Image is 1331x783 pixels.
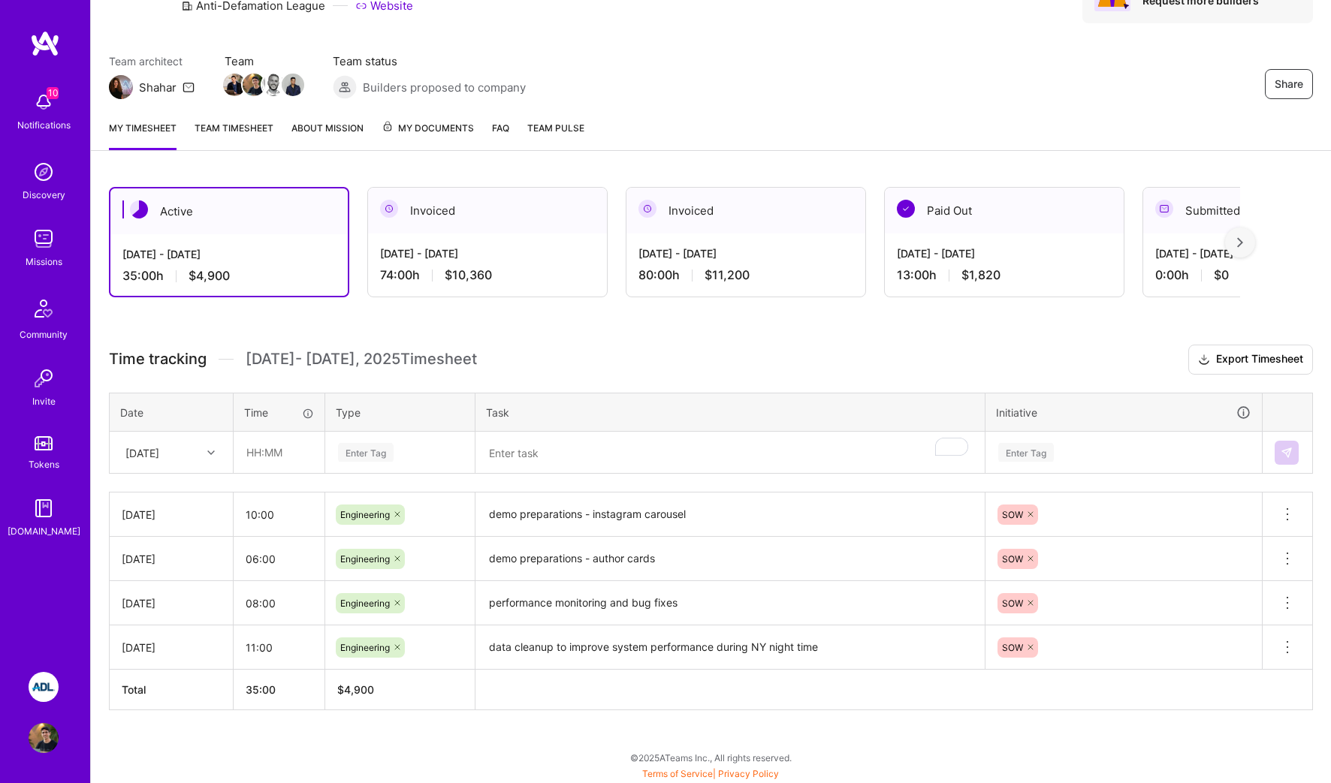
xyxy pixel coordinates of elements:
[130,200,148,218] img: Active
[705,267,750,283] span: $11,200
[1188,345,1313,375] button: Export Timesheet
[139,80,177,95] div: Shahar
[110,393,234,432] th: Date
[282,74,304,96] img: Team Member Avatar
[638,245,853,261] div: [DATE] - [DATE]
[380,200,398,218] img: Invoiced
[1198,352,1210,368] i: icon Download
[382,120,474,137] span: My Documents
[25,672,62,702] a: ADL: Technology Modernization Sprint 1
[122,507,221,523] div: [DATE]
[897,245,1112,261] div: [DATE] - [DATE]
[1002,509,1023,520] span: SOW
[477,494,983,535] textarea: demo preparations - instagram carousel
[477,433,983,473] textarea: To enrich screen reader interactions, please activate Accessibility in Grammarly extension settings
[47,87,59,99] span: 10
[110,188,348,234] div: Active
[234,432,324,472] input: HH:MM
[20,327,68,342] div: Community
[29,672,59,702] img: ADL: Technology Modernization Sprint 1
[246,350,477,369] span: [DATE] - [DATE] , 2025 Timesheet
[29,456,59,472] div: Tokens
[333,75,357,99] img: Builders proposed to company
[382,120,474,150] a: My Documents
[1002,553,1023,565] span: SOW
[122,640,221,655] div: [DATE]
[333,53,526,69] span: Team status
[380,267,595,283] div: 74:00 h
[234,583,324,623] input: HH:MM
[234,495,324,535] input: HH:MM
[368,188,607,233] div: Invoiced
[1214,267,1229,283] span: $0
[32,393,56,409] div: Invite
[897,267,1112,283] div: 13:00 h
[189,268,230,284] span: $4,900
[1002,598,1023,609] span: SOW
[638,200,656,218] img: Invoiced
[477,583,983,624] textarea: performance monitoring and bug fixes
[264,72,283,98] a: Team Member Avatar
[1155,200,1173,218] img: Submitted
[340,598,390,609] span: Engineering
[29,224,59,254] img: teamwork
[340,642,390,653] span: Engineering
[998,441,1054,464] div: Enter Tag
[183,81,195,93] i: icon Mail
[90,739,1331,776] div: © 2025 ATeams Inc., All rights reserved.
[109,75,133,99] img: Team Architect
[29,363,59,393] img: Invite
[527,120,584,150] a: Team Pulse
[638,267,853,283] div: 80:00 h
[225,72,244,98] a: Team Member Avatar
[340,509,390,520] span: Engineering
[109,350,207,369] span: Time tracking
[244,72,264,98] a: Team Member Avatar
[122,595,221,611] div: [DATE]
[626,188,865,233] div: Invoiced
[1237,237,1243,248] img: right
[122,268,336,284] div: 35:00 h
[1275,77,1303,92] span: Share
[8,523,80,539] div: [DOMAIN_NAME]
[234,539,324,579] input: HH:MM
[25,723,62,753] a: User Avatar
[527,122,584,134] span: Team Pulse
[30,30,60,57] img: logo
[35,436,53,450] img: tokens
[1281,447,1293,459] img: Submit
[885,188,1124,233] div: Paid Out
[897,200,915,218] img: Paid Out
[363,80,526,95] span: Builders proposed to company
[109,120,177,150] a: My timesheet
[1002,642,1023,653] span: SOW
[340,553,390,565] span: Engineering
[244,405,314,420] div: Time
[225,53,303,69] span: Team
[961,267,1001,283] span: $1,820
[110,670,234,710] th: Total
[445,267,492,283] span: $10,360
[29,157,59,187] img: discovery
[642,768,779,779] span: |
[996,404,1251,421] div: Initiative
[23,187,65,203] div: Discovery
[642,768,713,779] a: Terms of Service
[718,768,779,779] a: Privacy Policy
[475,393,985,432] th: Task
[29,87,59,117] img: bell
[207,449,215,456] i: icon Chevron
[109,53,195,69] span: Team architect
[122,551,221,567] div: [DATE]
[380,245,595,261] div: [DATE] - [DATE]
[477,538,983,580] textarea: demo preparations - author cards
[17,117,71,133] div: Notifications
[1265,69,1313,99] button: Share
[234,628,324,667] input: HH:MM
[338,441,394,464] div: Enter Tag
[29,493,59,523] img: guide book
[262,74,285,96] img: Team Member Avatar
[26,291,62,327] img: Community
[122,246,336,262] div: [DATE] - [DATE]
[195,120,273,150] a: Team timesheet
